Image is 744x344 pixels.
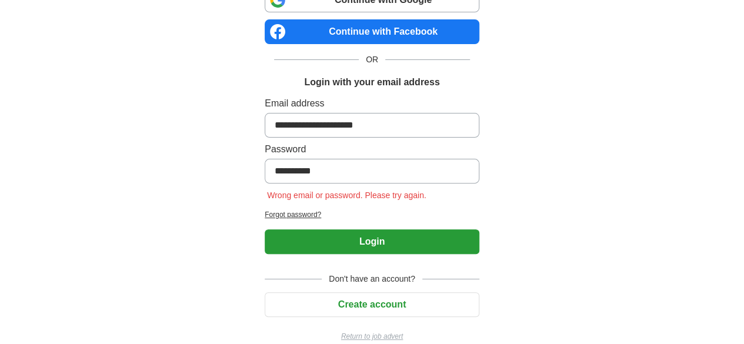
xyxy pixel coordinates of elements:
a: Create account [265,299,479,309]
button: Login [265,229,479,254]
button: Create account [265,292,479,317]
span: Wrong email or password. Please try again. [265,191,429,200]
label: Email address [265,96,479,111]
label: Password [265,142,479,156]
a: Return to job advert [265,331,479,342]
span: Don't have an account? [322,273,422,285]
h1: Login with your email address [304,75,439,89]
span: OR [359,54,385,66]
a: Forgot password? [265,209,479,220]
a: Continue with Facebook [265,19,479,44]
